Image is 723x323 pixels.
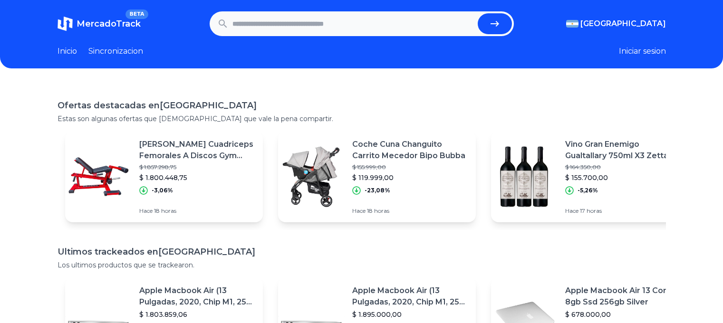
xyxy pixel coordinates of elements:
p: $ 155.700,00 [565,173,681,182]
p: $ 1.800.448,75 [139,173,255,182]
p: $ 1.857.298,75 [139,163,255,171]
span: [GEOGRAPHIC_DATA] [580,18,666,29]
p: $ 119.999,00 [352,173,468,182]
p: -23,08% [365,187,390,194]
p: [PERSON_NAME] Cuadriceps Femorales A Discos Gym Genetic [139,139,255,161]
p: Los ultimos productos que se trackearon. [58,260,666,270]
p: $ 164.350,00 [565,163,681,171]
p: $ 1.803.859,06 [139,310,255,319]
p: Hace 17 horas [565,207,681,215]
h1: Ofertas destacadas en [GEOGRAPHIC_DATA] [58,99,666,112]
a: Sincronizacion [88,46,143,57]
p: Coche Cuna Changuito Carrito Mecedor Bipo Bubba [352,139,468,161]
img: Featured image [491,143,558,210]
p: $ 155.999,00 [352,163,468,171]
p: Hace 18 horas [352,207,468,215]
h1: Ultimos trackeados en [GEOGRAPHIC_DATA] [58,245,666,258]
p: -3,06% [152,187,173,194]
a: Featured imageVino Gran Enemigo Gualtallary 750ml X3 Zetta Bebidas$ 164.350,00$ 155.700,00-5,26%H... [491,131,689,222]
span: MercadoTrack [77,19,141,29]
p: Vino Gran Enemigo Gualtallary 750ml X3 Zetta Bebidas [565,139,681,161]
p: Apple Macbook Air (13 Pulgadas, 2020, Chip M1, 256 Gb De Ssd, 8 Gb De Ram) - Plata [352,285,468,308]
button: Iniciar sesion [619,46,666,57]
a: Inicio [58,46,77,57]
p: Apple Macbook Air (13 Pulgadas, 2020, Chip M1, 256 Gb De Ssd, 8 Gb De Ram) - Plata [139,285,255,308]
p: $ 678.000,00 [565,310,681,319]
span: BETA [125,9,148,19]
p: -5,26% [578,187,598,194]
a: MercadoTrackBETA [58,16,141,31]
img: Featured image [65,143,132,210]
button: [GEOGRAPHIC_DATA] [566,18,666,29]
p: Hace 18 horas [139,207,255,215]
a: Featured imageCoche Cuna Changuito Carrito Mecedor Bipo Bubba$ 155.999,00$ 119.999,00-23,08%Hace ... [278,131,476,222]
p: Estas son algunas ofertas que [DEMOGRAPHIC_DATA] que vale la pena compartir. [58,114,666,123]
img: Featured image [278,143,345,210]
p: $ 1.895.000,00 [352,310,468,319]
img: MercadoTrack [58,16,73,31]
img: Argentina [566,20,578,28]
a: Featured image[PERSON_NAME] Cuadriceps Femorales A Discos Gym Genetic$ 1.857.298,75$ 1.800.448,75... [65,131,263,222]
p: Apple Macbook Air 13 Core I5 8gb Ssd 256gb Silver [565,285,681,308]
